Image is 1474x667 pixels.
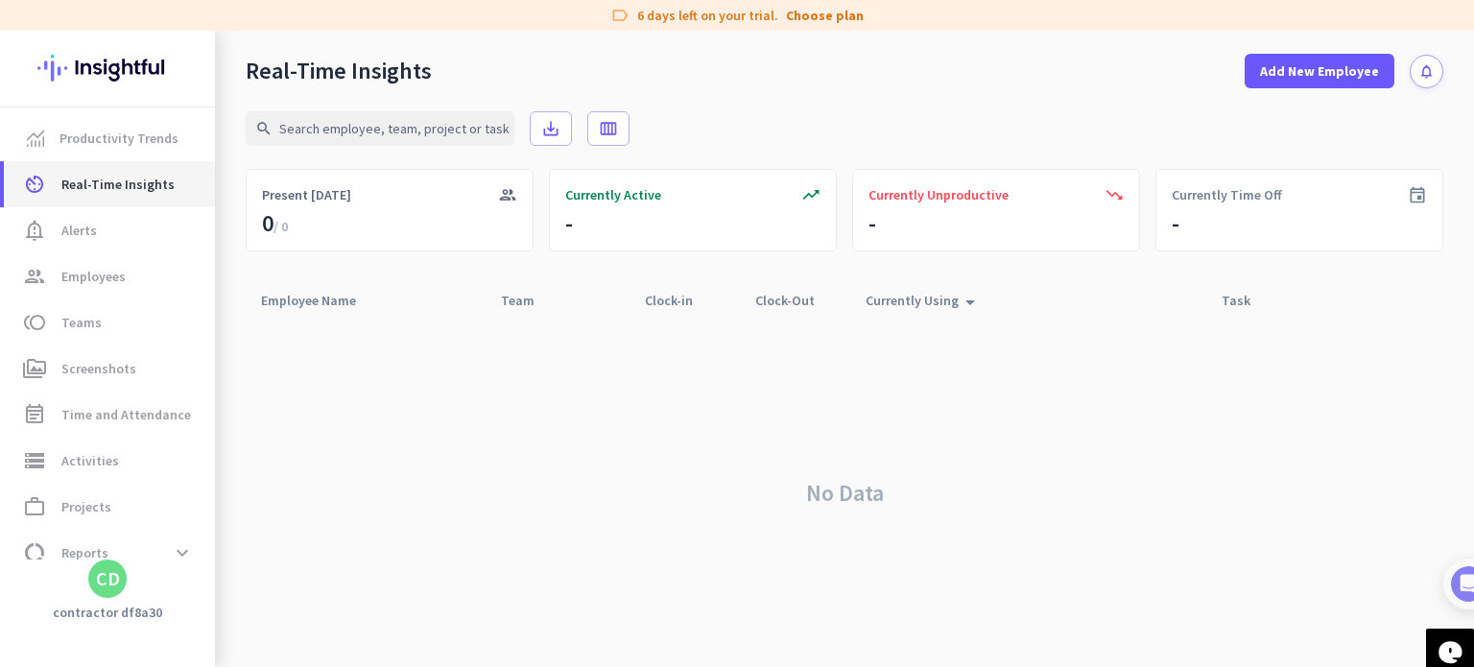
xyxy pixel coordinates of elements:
[23,357,46,380] i: perm_media
[61,173,175,196] span: Real-Time Insights
[61,449,119,472] span: Activities
[530,111,572,146] button: save_alt
[565,208,573,239] div: -
[4,345,215,392] a: perm_mediaScreenshots
[4,299,215,345] a: tollTeams
[59,127,178,150] span: Productivity Trends
[246,57,432,85] div: Real-Time Insights
[165,536,200,570] button: expand_more
[23,403,46,426] i: event_note
[1172,208,1179,239] div: -
[61,357,136,380] span: Screenshots
[246,111,514,146] input: Search employee, team, project or task
[61,541,108,564] span: Reports
[1172,185,1282,204] span: Currently Time Off
[868,208,876,239] div: -
[4,253,215,299] a: groupEmployees
[645,287,716,314] div: Clock-in
[246,319,1443,667] div: No Data
[1408,185,1427,204] i: event
[501,287,558,314] div: Team
[868,185,1009,204] span: Currently Unproductive
[1245,54,1394,88] button: Add New Employee
[4,207,215,253] a: notification_importantAlerts
[498,185,517,204] i: group
[23,173,46,196] i: av_timer
[599,119,618,138] i: calendar_view_week
[23,495,46,518] i: work_outline
[4,392,215,438] a: event_noteTime and Attendance
[4,161,215,207] a: av_timerReal-Time Insights
[1418,63,1435,80] i: notifications
[4,115,215,161] a: menu-itemProductivity Trends
[565,185,661,204] span: Currently Active
[61,311,102,334] span: Teams
[866,287,982,314] div: Currently Using
[61,403,191,426] span: Time and Attendance
[37,31,178,106] img: Insightful logo
[96,569,120,588] div: CD
[4,484,215,530] a: work_outlineProjects
[262,208,288,239] div: 0
[273,218,288,235] span: / 0
[786,6,864,25] a: Choose plan
[23,311,46,334] i: toll
[23,449,46,472] i: storage
[801,185,820,204] i: trending_up
[1410,55,1443,88] button: notifications
[261,287,379,314] div: Employee Name
[587,111,630,146] button: calendar_view_week
[61,495,111,518] span: Projects
[23,219,46,242] i: notification_important
[755,287,838,314] div: Clock-Out
[255,120,273,137] i: search
[610,6,630,25] i: label
[959,291,982,314] i: arrow_drop_up
[1105,185,1124,204] i: trending_down
[541,119,560,138] i: save_alt
[23,541,46,564] i: data_usage
[23,265,46,288] i: group
[4,530,215,576] a: data_usageReportsexpand_more
[1222,287,1273,314] div: Task
[1260,61,1379,81] span: Add New Employee
[61,219,97,242] span: Alerts
[27,130,44,147] img: menu-item
[4,438,215,484] a: storageActivities
[61,265,126,288] span: Employees
[262,185,351,204] span: Present [DATE]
